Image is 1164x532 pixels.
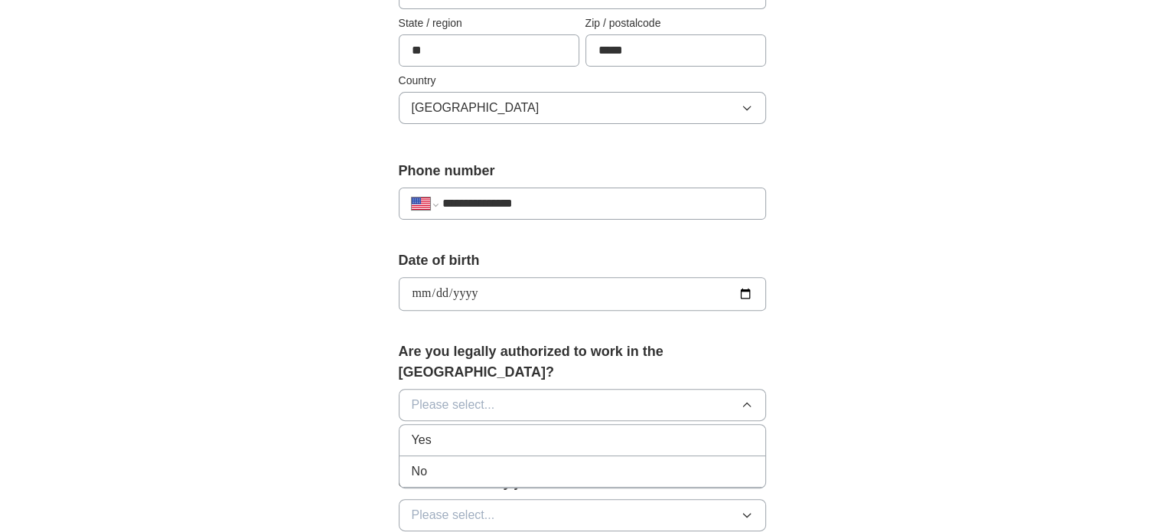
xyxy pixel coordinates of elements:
label: Country [399,73,766,89]
span: [GEOGRAPHIC_DATA] [412,99,540,117]
span: Please select... [412,396,495,414]
span: No [412,462,427,481]
button: Please select... [399,499,766,531]
label: Zip / postalcode [585,15,766,31]
label: Are you legally authorized to work in the [GEOGRAPHIC_DATA]? [399,341,766,383]
span: Yes [412,431,432,449]
label: Date of birth [399,250,766,271]
button: [GEOGRAPHIC_DATA] [399,92,766,124]
button: Please select... [399,389,766,421]
label: State / region [399,15,579,31]
span: Please select... [412,506,495,524]
label: Phone number [399,161,766,181]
